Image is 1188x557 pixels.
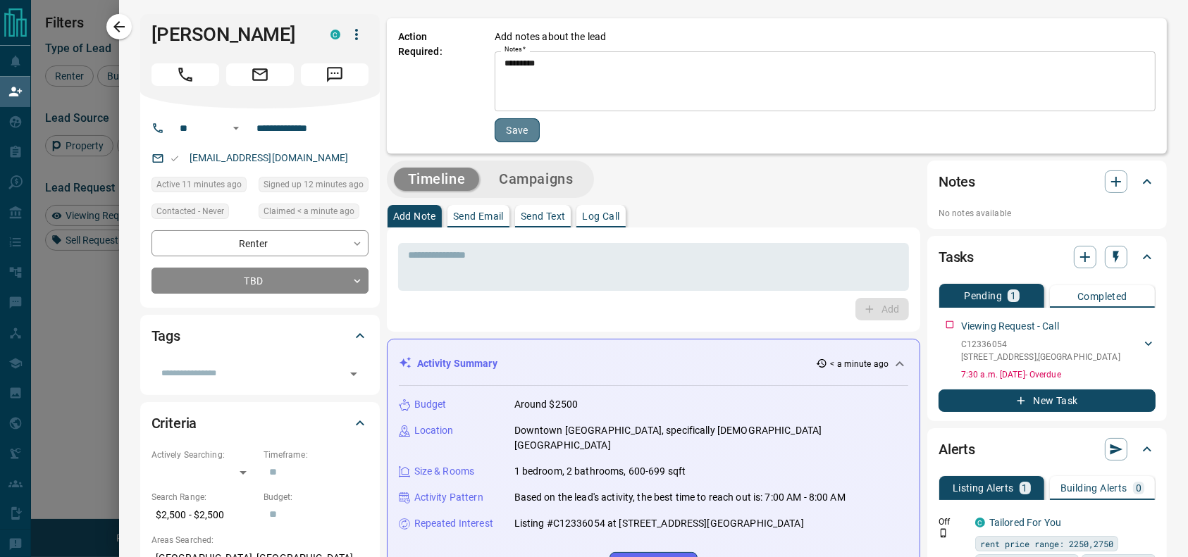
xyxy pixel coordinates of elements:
p: Actively Searching: [151,449,256,461]
div: Activity Summary< a minute ago [399,351,908,377]
button: Timeline [394,168,480,191]
p: Size & Rooms [414,464,475,479]
label: Notes [505,45,526,54]
span: Message [301,63,369,86]
svg: Email Valid [170,154,180,163]
span: Active 11 minutes ago [156,177,242,192]
p: Off [939,515,967,528]
p: Areas Searched: [151,534,369,546]
p: Repeated Interest [414,516,493,531]
div: Tasks [939,240,1156,274]
button: Save [495,118,540,142]
p: Add Note [393,211,436,221]
div: Criteria [151,406,369,440]
p: Send Text [521,211,566,221]
p: 1 [1022,483,1028,493]
p: [STREET_ADDRESS] , [GEOGRAPHIC_DATA] [961,351,1120,363]
div: condos.ca [330,30,340,39]
p: Activity Summary [417,356,497,371]
p: Building Alerts [1060,483,1127,493]
p: Search Range: [151,491,256,503]
p: Action Required: [398,30,474,142]
div: C12336054[STREET_ADDRESS],[GEOGRAPHIC_DATA] [961,335,1156,366]
p: Based on the lead's activity, the best time to reach out is: 7:00 AM - 8:00 AM [514,490,846,505]
p: Pending [964,291,1002,301]
p: Send Email [453,211,504,221]
div: Sat Aug 16 2025 [151,177,252,196]
p: Timeframe: [264,449,369,461]
h2: Notes [939,170,975,193]
svg: Push Notification Only [939,528,948,538]
p: Completed [1077,292,1127,301]
div: Sat Aug 16 2025 [259,177,369,196]
div: Tags [151,319,369,353]
a: Tailored For You [989,517,1061,528]
button: Open [228,120,245,137]
h1: [PERSON_NAME] [151,23,309,46]
p: Around $2500 [514,397,578,412]
p: Add notes about the lead [495,30,606,44]
p: Log Call [582,211,619,221]
p: Activity Pattern [414,490,483,505]
p: Viewing Request - Call [961,319,1059,334]
p: Listing #C12336054 at [STREET_ADDRESS][GEOGRAPHIC_DATA] [514,516,804,531]
span: rent price range: 2250,2750 [980,537,1113,551]
p: Location [414,423,454,438]
p: Downtown [GEOGRAPHIC_DATA], specifically [DEMOGRAPHIC_DATA][GEOGRAPHIC_DATA] [514,423,908,453]
span: Contacted - Never [156,204,224,218]
div: Notes [939,165,1156,199]
div: Sat Aug 16 2025 [259,204,369,223]
p: $2,500 - $2,500 [151,503,256,527]
h2: Alerts [939,438,975,461]
button: New Task [939,389,1156,412]
p: C12336054 [961,338,1120,351]
span: Claimed < a minute ago [264,204,354,218]
div: condos.ca [975,518,985,527]
div: TBD [151,268,369,294]
h2: Criteria [151,412,197,434]
button: Campaigns [485,168,587,191]
p: Budget: [264,491,369,503]
div: Renter [151,230,369,256]
a: [EMAIL_ADDRESS][DOMAIN_NAME] [190,152,349,163]
p: 1 [1010,291,1016,301]
p: < a minute ago [830,358,889,370]
p: Budget [414,397,447,412]
h2: Tags [151,325,180,347]
h2: Tasks [939,246,974,268]
p: 1 bedroom, 2 bathrooms, 600-699 sqft [514,464,686,479]
span: Signed up 12 minutes ago [264,177,364,192]
span: Call [151,63,219,86]
div: Alerts [939,432,1156,466]
span: Email [226,63,294,86]
p: 7:30 a.m. [DATE] - Overdue [961,368,1156,381]
p: Listing Alerts [953,483,1014,493]
p: No notes available [939,207,1156,220]
p: 0 [1136,483,1141,493]
button: Open [344,364,364,384]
